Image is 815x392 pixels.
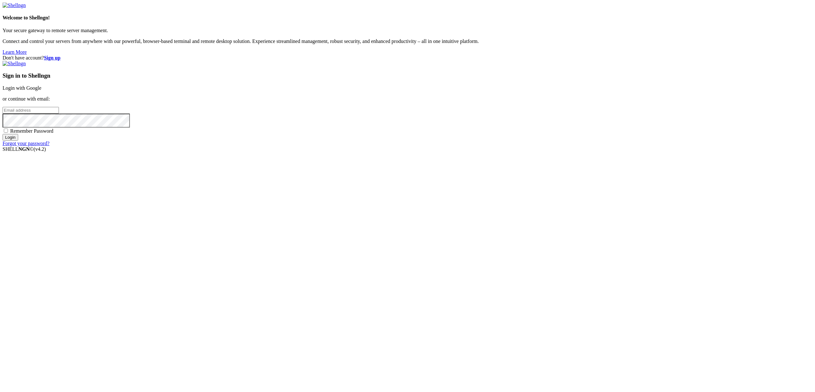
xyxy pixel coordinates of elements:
[3,61,26,66] img: Shellngn
[3,146,46,152] span: SHELL ©
[44,55,60,60] a: Sign up
[34,146,46,152] span: 4.2.0
[3,15,812,21] h4: Welcome to Shellngn!
[3,85,41,91] a: Login with Google
[4,129,8,133] input: Remember Password
[3,141,49,146] a: Forgot your password?
[3,38,812,44] p: Connect and control your servers from anywhere with our powerful, browser-based terminal and remo...
[3,55,812,61] div: Don't have account?
[3,49,27,55] a: Learn More
[3,134,18,141] input: Login
[3,72,812,79] h3: Sign in to Shellngn
[10,128,53,134] span: Remember Password
[3,28,812,33] p: Your secure gateway to remote server management.
[3,107,59,114] input: Email address
[3,3,26,8] img: Shellngn
[3,96,812,102] p: or continue with email:
[18,146,30,152] b: NGN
